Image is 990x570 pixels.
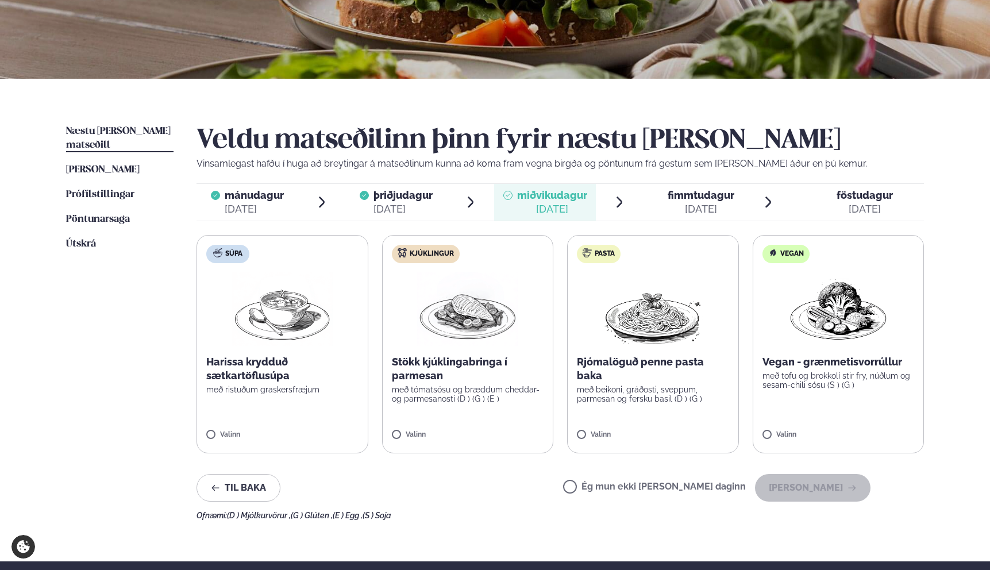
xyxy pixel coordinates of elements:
[517,189,587,201] span: miðvikudagur
[762,371,915,390] p: með tofu og brokkolí stir fry, núðlum og sesam-chili sósu (S ) (G )
[837,202,893,216] div: [DATE]
[66,213,130,226] a: Pöntunarsaga
[837,189,893,201] span: föstudagur
[206,385,359,394] p: með ristuðum graskersfræjum
[373,202,433,216] div: [DATE]
[583,248,592,257] img: pasta.svg
[602,272,703,346] img: Spagetti.png
[213,248,222,257] img: soup.svg
[225,189,284,201] span: mánudagur
[668,202,734,216] div: [DATE]
[66,237,96,251] a: Útskrá
[66,188,134,202] a: Prófílstillingar
[417,272,518,346] img: Chicken-breast.png
[225,249,242,259] span: Súpa
[197,125,924,157] h2: Veldu matseðilinn þinn fyrir næstu [PERSON_NAME]
[197,511,924,520] div: Ofnæmi:
[66,165,140,175] span: [PERSON_NAME]
[232,272,333,346] img: Soup.png
[66,163,140,177] a: [PERSON_NAME]
[227,511,291,520] span: (D ) Mjólkurvörur ,
[66,125,174,152] a: Næstu [PERSON_NAME] matseðill
[225,202,284,216] div: [DATE]
[768,248,777,257] img: Vegan.svg
[595,249,615,259] span: Pasta
[517,202,587,216] div: [DATE]
[410,249,454,259] span: Kjúklingur
[762,355,915,369] p: Vegan - grænmetisvorrúllur
[392,385,544,403] p: með tómatsósu og bræddum cheddar- og parmesanosti (D ) (G ) (E )
[66,214,130,224] span: Pöntunarsaga
[668,189,734,201] span: fimmtudagur
[577,385,729,403] p: með beikoni, gráðosti, sveppum, parmesan og fersku basil (D ) (G )
[291,511,333,520] span: (G ) Glúten ,
[363,511,391,520] span: (S ) Soja
[197,474,280,502] button: Til baka
[66,126,171,150] span: Næstu [PERSON_NAME] matseðill
[788,272,889,346] img: Vegan.png
[392,355,544,383] p: Stökk kjúklingabringa í parmesan
[398,248,407,257] img: chicken.svg
[197,157,924,171] p: Vinsamlegast hafðu í huga að breytingar á matseðlinum kunna að koma fram vegna birgða og pöntunum...
[755,474,870,502] button: [PERSON_NAME]
[333,511,363,520] span: (E ) Egg ,
[66,239,96,249] span: Útskrá
[373,189,433,201] span: þriðjudagur
[780,249,804,259] span: Vegan
[11,535,35,559] a: Cookie settings
[206,355,359,383] p: Harissa krydduð sætkartöflusúpa
[66,190,134,199] span: Prófílstillingar
[577,355,729,383] p: Rjómalöguð penne pasta baka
